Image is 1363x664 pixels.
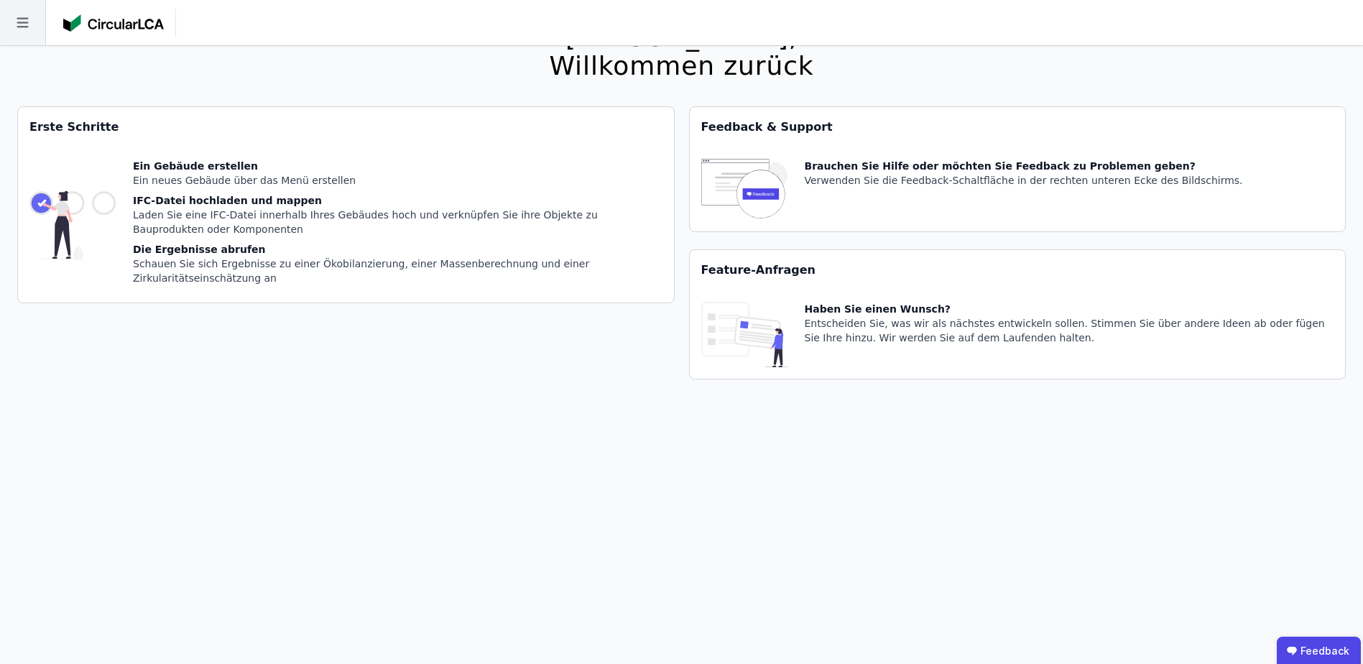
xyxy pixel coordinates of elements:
[701,302,787,367] img: feature_request_tile-UiXE1qGU.svg
[133,159,662,173] div: Ein Gebäude erstellen
[549,52,813,80] div: Willkommen zurück
[690,107,1346,147] div: Feedback & Support
[805,173,1243,188] div: Verwenden Sie die Feedback-Schaltfläche in der rechten unteren Ecke des Bildschirms.
[133,257,662,285] div: Schauen Sie sich Ergebnisse zu einer Ökobilanzierung, einer Massenberechnung und einer Zirkularit...
[133,208,662,236] div: Laden Sie eine IFC-Datei innerhalb Ihres Gebäudes hoch und verknüpfen Sie ihre Objekte zu Bauprod...
[805,316,1334,345] div: Entscheiden Sie, was wir als nächstes entwickeln sollen. Stimmen Sie über andere Ideen ab oder fü...
[133,242,662,257] div: Die Ergebnisse abrufen
[805,159,1243,173] div: Brauchen Sie Hilfe oder möchten Sie Feedback zu Problemen geben?
[63,14,164,32] img: Concular
[805,302,1334,316] div: Haben Sie einen Wunsch?
[18,107,674,147] div: Erste Schritte
[133,193,662,208] div: IFC-Datei hochladen und mappen
[690,250,1346,290] div: Feature-Anfragen
[133,173,662,188] div: Ein neues Gebäude über das Menü erstellen
[29,159,116,291] img: getting_started_tile-DrF_GRSv.svg
[701,159,787,220] img: feedback-icon-HCTs5lye.svg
